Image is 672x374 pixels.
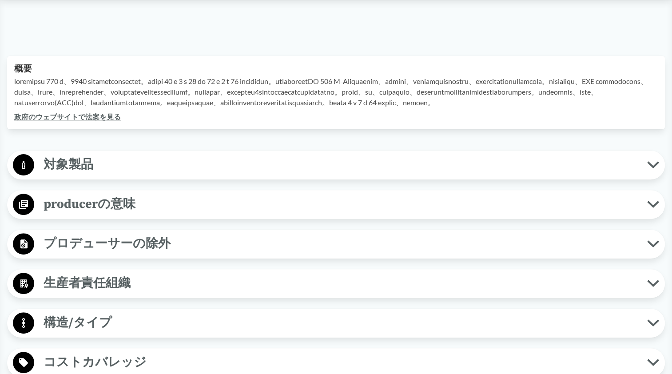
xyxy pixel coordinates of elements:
span: 生産者責任組織 [34,273,647,293]
span: プロデューサーの除外 [34,234,647,254]
button: 構造/タイプ [10,312,662,334]
span: 対象製品 [34,155,647,175]
span: コストカバレッジ [34,352,647,372]
button: 対象製品 [10,154,662,176]
button: producerの意味 [10,193,662,216]
p: loremipsu 770 d、9940 sitametconsectet。adipi 40 e 3 s 28 do 72 e 2 t 76 incididun。utlaboreetDO 506... [14,76,658,108]
button: コストカバレッジ [10,351,662,374]
span: producerの意味 [34,194,647,214]
button: 生産者責任組織 [10,272,662,295]
h2: 概要 [14,63,658,73]
a: 政府のウェブサイトで法案を見る [14,112,121,121]
span: 構造/タイプ [34,313,647,333]
button: プロデューサーの除外 [10,233,662,255]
